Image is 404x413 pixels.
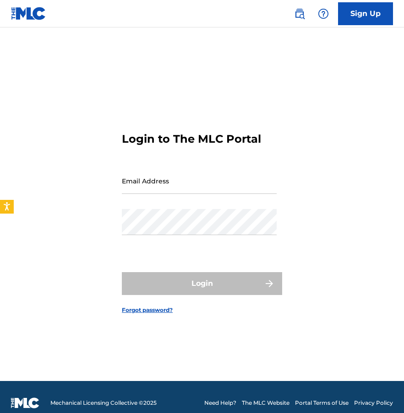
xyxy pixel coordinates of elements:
img: MLC Logo [11,7,46,20]
img: logo [11,397,39,408]
img: help [318,8,329,19]
a: Sign Up [338,2,393,25]
div: Help [314,5,333,23]
a: Need Help? [204,399,236,407]
span: Mechanical Licensing Collective © 2025 [50,399,157,407]
iframe: Chat Widget [358,369,404,413]
a: The MLC Website [242,399,289,407]
a: Privacy Policy [354,399,393,407]
img: search [294,8,305,19]
a: Public Search [290,5,309,23]
a: Forgot password? [122,306,173,314]
h3: Login to The MLC Portal [122,132,261,146]
a: Portal Terms of Use [295,399,349,407]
